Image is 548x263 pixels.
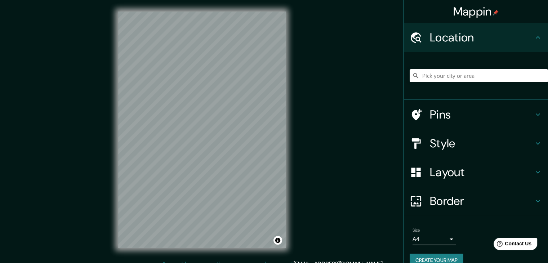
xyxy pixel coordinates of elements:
div: Layout [404,158,548,187]
h4: Location [430,30,534,45]
h4: Pins [430,107,534,122]
iframe: Help widget launcher [484,235,540,255]
div: Style [404,129,548,158]
div: A4 [413,233,456,245]
button: Toggle attribution [273,236,282,245]
h4: Style [430,136,534,151]
h4: Border [430,194,534,208]
div: Pins [404,100,548,129]
div: Location [404,23,548,52]
div: Border [404,187,548,215]
canvas: Map [118,12,286,248]
h4: Layout [430,165,534,179]
input: Pick your city or area [410,69,548,82]
label: Size [413,227,420,233]
img: pin-icon.png [493,10,499,15]
h4: Mappin [453,4,499,19]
